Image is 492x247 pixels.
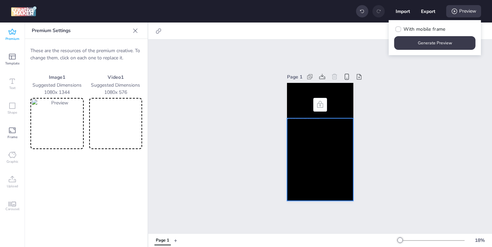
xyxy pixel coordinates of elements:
[30,47,142,61] p: These are the resources of the premium creative. To change them, click on each one to replace it.
[5,61,19,66] span: Template
[156,237,169,244] div: Page 1
[174,234,177,246] button: +
[30,89,84,96] p: 1080 x 1344
[30,82,84,89] p: Suggested Dimensions
[151,234,174,246] div: Tabs
[6,159,18,164] span: Graphic
[287,73,302,81] div: Page 1
[8,110,17,115] span: Shape
[30,74,84,81] p: Image 1
[9,85,16,91] span: Text
[89,89,142,96] p: 1080 x 576
[394,36,476,50] button: Generate Preview
[11,6,37,16] img: logo Creative Maker
[446,5,481,17] div: Preview
[8,134,17,140] span: Frame
[5,36,19,42] span: Premium
[5,206,19,212] span: Carousel
[471,237,488,244] div: 18 %
[421,4,435,18] button: Export
[32,99,82,148] img: Preview
[32,23,130,39] p: Premium Settings
[89,82,142,89] p: Suggested Dimensions
[7,184,18,189] span: Upload
[89,74,142,81] p: Video 1
[396,4,410,18] button: Import
[404,26,445,33] span: With mobile frame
